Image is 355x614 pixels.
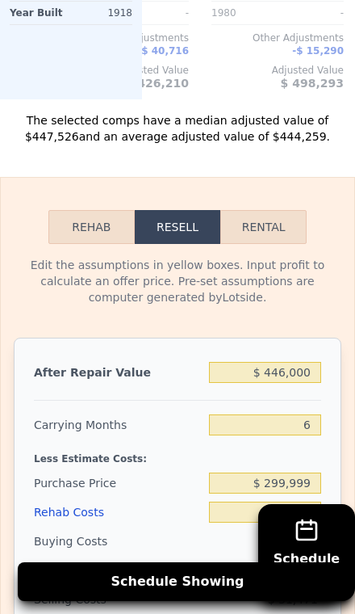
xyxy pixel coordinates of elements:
button: Rehab [48,210,135,244]
div: Adjusted Value [211,64,344,77]
button: Rental [220,210,307,244]
span: $ 426,210 [126,77,189,90]
div: Buying Costs [34,527,203,556]
span: -$ 15,290 [292,45,344,57]
div: - [281,2,344,24]
div: Less Estimate Costs: [34,439,321,469]
div: Edit the assumptions in yellow boxes. Input profit to calculate an offer price. Pre-set assumptio... [14,257,341,305]
div: Carrying Months [34,410,203,439]
button: Schedule Showing [18,562,337,601]
div: Rehab Costs [34,498,203,527]
div: - [126,2,189,24]
button: ScheduleShowing [258,504,355,601]
span: -$ 40,716 [137,45,189,57]
div: 1980 [211,2,274,24]
div: 1918 [74,2,132,24]
div: Purchase Price [34,469,203,498]
button: Resell [135,210,221,244]
span: $ 498,293 [281,77,344,90]
div: Other Adjustments [211,32,344,44]
div: Year Built [10,2,68,24]
div: After Repair Value [34,358,203,387]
